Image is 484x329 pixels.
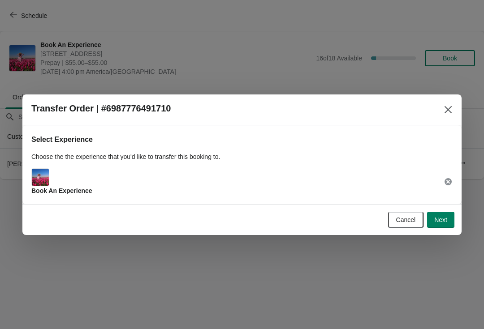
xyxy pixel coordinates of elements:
span: Cancel [396,216,416,223]
span: Book An Experience [31,187,92,194]
img: Main Experience Image [32,169,49,186]
h2: Transfer Order | #6987776491710 [31,103,171,114]
button: Cancel [388,212,424,228]
button: Next [427,212,454,228]
span: Next [434,216,447,223]
button: Close [440,102,456,118]
h2: Select Experience [31,134,453,145]
p: Choose the the experience that you'd like to transfer this booking to. [31,152,453,161]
